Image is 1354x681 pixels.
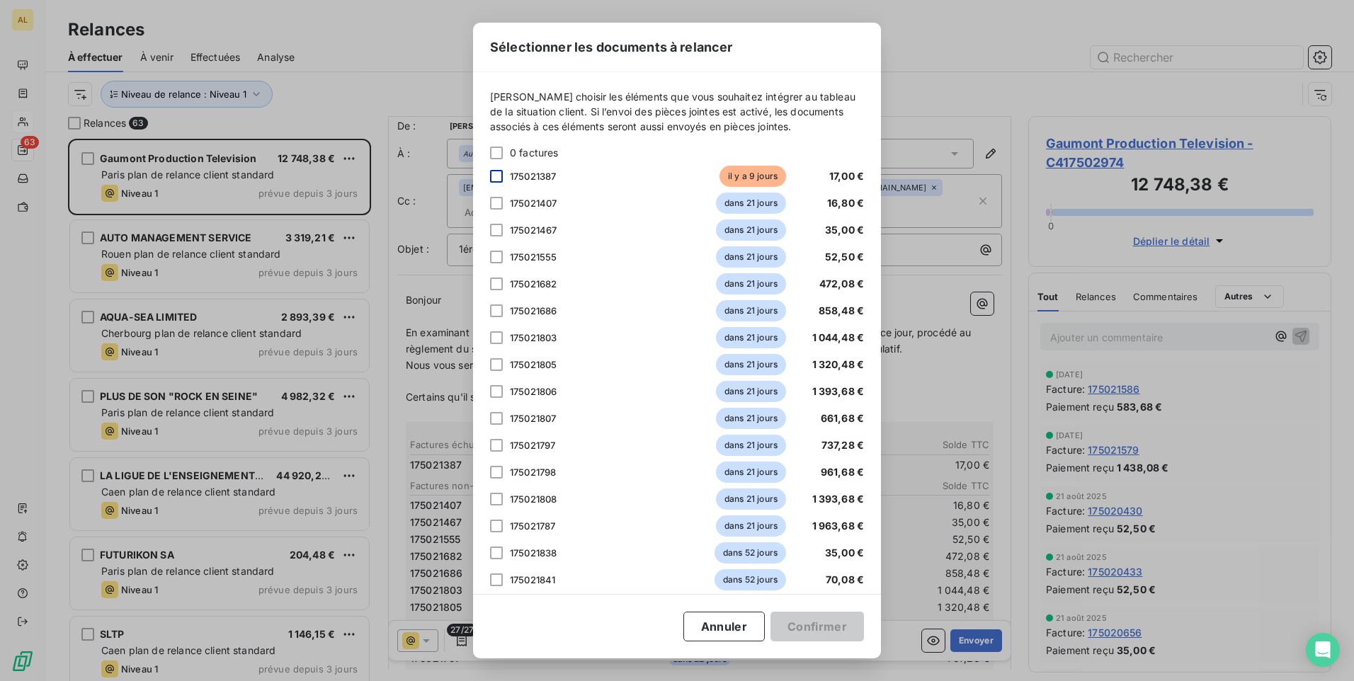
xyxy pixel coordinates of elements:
[510,359,557,370] span: 175021805
[510,305,557,316] span: 175021686
[510,413,556,424] span: 175021807
[490,89,864,134] span: [PERSON_NAME] choisir les éléments que vous souhaitez intégrer au tableau de la situation client....
[716,219,786,241] span: dans 21 jours
[829,170,864,182] span: 17,00 €
[510,251,557,263] span: 175021555
[716,300,786,321] span: dans 21 jours
[490,38,733,57] span: Sélectionner les documents à relancer
[770,612,864,641] button: Confirmer
[716,515,786,537] span: dans 21 jours
[716,408,786,429] span: dans 21 jours
[812,385,865,397] span: 1 393,68 €
[827,197,864,209] span: 16,80 €
[510,171,556,182] span: 175021387
[510,145,559,160] span: 0 factures
[716,435,786,456] span: dans 21 jours
[510,198,557,209] span: 175021407
[821,439,864,451] span: 737,28 €
[510,224,557,236] span: 175021467
[812,520,865,532] span: 1 963,68 €
[825,546,864,559] span: 35,00 €
[821,466,864,478] span: 961,68 €
[716,193,786,214] span: dans 21 jours
[715,542,786,563] span: dans 52 jours
[826,573,864,585] span: 70,08 €
[716,462,786,483] span: dans 21 jours
[819,304,864,316] span: 858,48 €
[510,332,557,343] span: 175021803
[716,246,786,268] span: dans 21 jours
[510,467,556,478] span: 175021798
[1306,633,1340,667] div: Open Intercom Messenger
[510,278,557,290] span: 175021682
[716,381,786,402] span: dans 21 jours
[716,354,786,375] span: dans 21 jours
[716,273,786,294] span: dans 21 jours
[821,412,864,424] span: 661,68 €
[510,386,557,397] span: 175021806
[825,251,864,263] span: 52,50 €
[719,166,786,187] span: il y a 9 jours
[510,547,557,559] span: 175021838
[819,277,864,290] span: 472,08 €
[825,224,864,236] span: 35,00 €
[715,569,786,590] span: dans 52 jours
[683,612,765,641] button: Annuler
[510,574,555,585] span: 175021841
[510,520,555,532] span: 175021787
[510,493,557,505] span: 175021808
[716,488,786,510] span: dans 21 jours
[812,358,865,370] span: 1 320,48 €
[510,440,555,451] span: 175021797
[812,331,865,343] span: 1 044,48 €
[812,493,865,505] span: 1 393,68 €
[716,327,786,348] span: dans 21 jours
